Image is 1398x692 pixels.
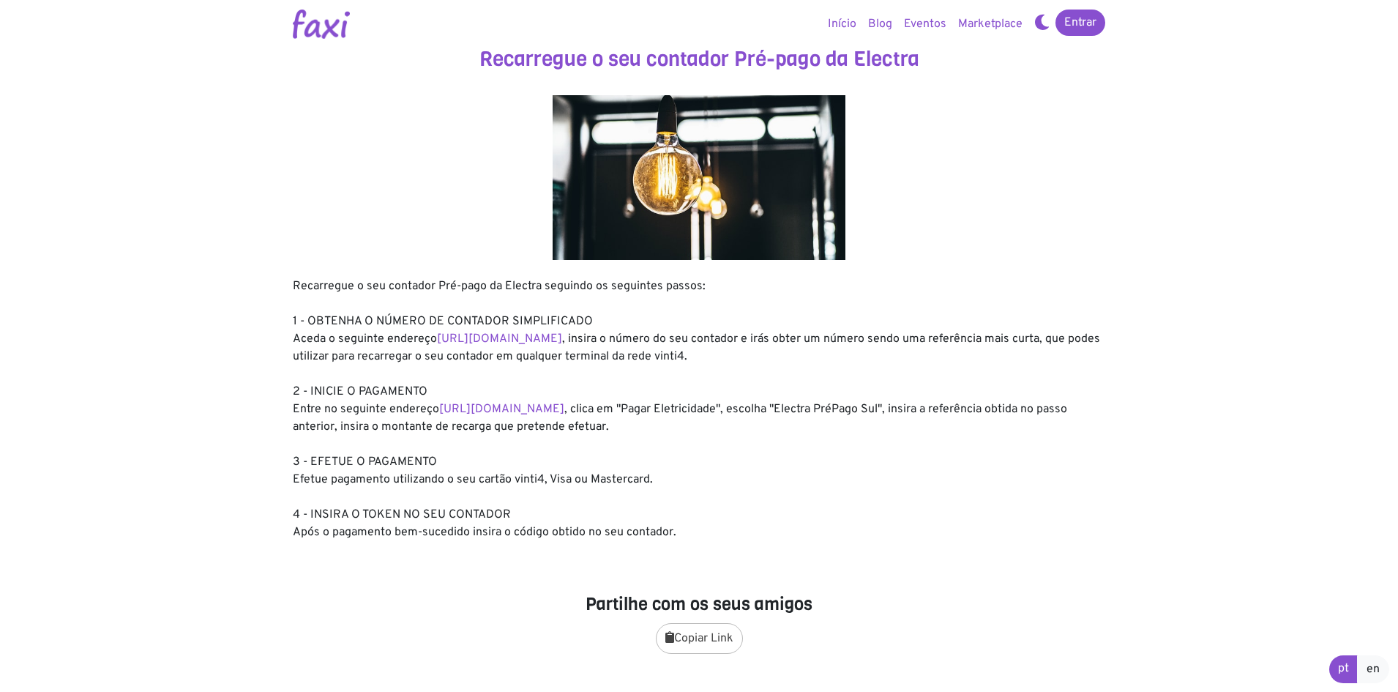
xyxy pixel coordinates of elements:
div: Recarregue o seu contador Pré-pago da Electra seguindo os seguintes passos: 1 - OBTENHA O NÚMERO ... [293,278,1105,541]
button: Copiar Link [656,623,743,654]
a: [URL][DOMAIN_NAME] [437,332,562,346]
h3: Recarregue o seu contador Pré-pago da Electra [293,47,1105,72]
a: Marketplace [952,10,1028,39]
h4: Partilhe com os seus amigos [293,594,1105,615]
a: [URL][DOMAIN_NAME] [439,402,564,417]
a: en [1357,655,1389,683]
a: Eventos [898,10,952,39]
a: Início [822,10,862,39]
a: Blog [862,10,898,39]
a: Entrar [1055,10,1105,36]
a: pt [1329,655,1358,683]
img: energy.jpg [553,95,845,260]
img: Logotipo Faxi Online [293,10,350,39]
